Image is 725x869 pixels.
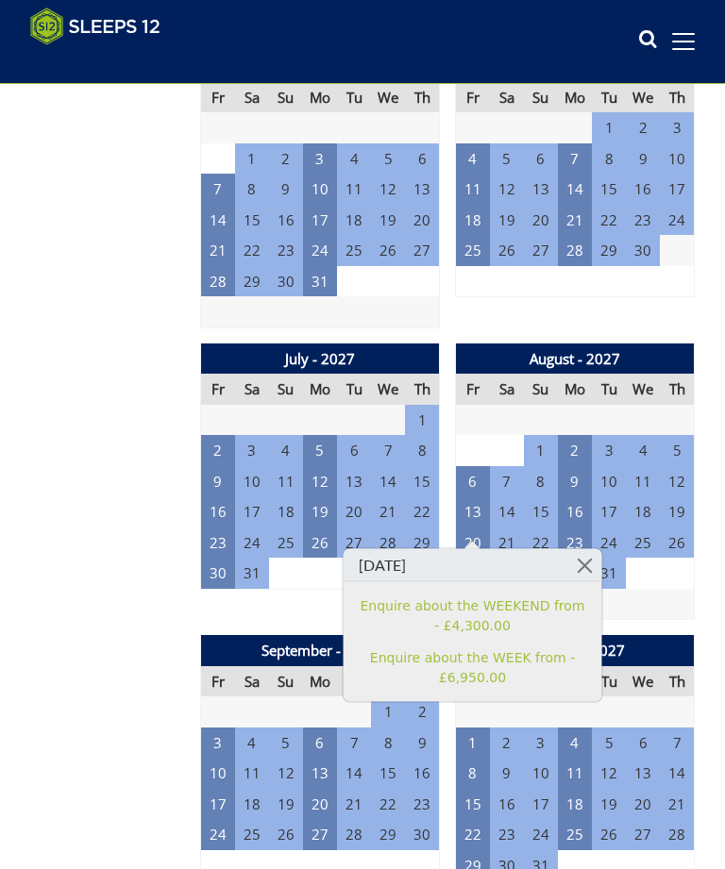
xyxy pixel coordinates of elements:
td: 15 [371,758,405,789]
td: 26 [490,235,524,266]
td: 24 [201,819,235,850]
td: 6 [524,143,558,175]
th: Tu [337,374,371,405]
td: 27 [626,819,660,850]
td: 8 [456,758,490,789]
td: 6 [303,727,337,759]
td: 23 [490,819,524,850]
td: 31 [303,266,337,297]
td: 18 [558,789,592,820]
th: Fr [201,82,235,113]
td: 11 [558,758,592,789]
td: 20 [456,527,490,559]
td: 1 [456,727,490,759]
td: 22 [524,527,558,559]
td: 30 [269,266,303,297]
th: Su [524,82,558,113]
td: 24 [303,235,337,266]
td: 27 [524,235,558,266]
td: 9 [626,143,660,175]
td: 20 [303,789,337,820]
td: 11 [626,466,660,497]
td: 24 [592,527,626,559]
td: 25 [235,819,269,850]
td: 3 [660,112,694,143]
th: Mo [303,82,337,113]
th: Mo [558,374,592,405]
td: 3 [303,143,337,175]
td: 18 [337,205,371,236]
td: 12 [269,758,303,789]
th: Fr [456,374,490,405]
td: 10 [660,143,694,175]
td: 26 [660,527,694,559]
td: 7 [490,466,524,497]
td: 14 [558,174,592,205]
th: Th [660,82,694,113]
th: Tu [592,666,626,697]
td: 8 [405,435,439,466]
td: 16 [405,758,439,789]
td: 25 [337,235,371,266]
td: 29 [405,527,439,559]
td: 21 [337,789,371,820]
td: 14 [490,496,524,527]
td: 4 [337,143,371,175]
td: 1 [524,435,558,466]
th: August - 2027 [456,343,695,375]
td: 24 [235,527,269,559]
th: Su [269,374,303,405]
td: 1 [235,143,269,175]
td: 7 [201,174,235,205]
td: 7 [660,727,694,759]
td: 14 [371,466,405,497]
td: 27 [303,819,337,850]
td: 30 [626,235,660,266]
th: September - 2027 [201,635,440,666]
th: Su [524,374,558,405]
td: 4 [269,435,303,466]
td: 5 [269,727,303,759]
th: Th [660,666,694,697]
td: 26 [303,527,337,559]
th: We [371,82,405,113]
td: 4 [235,727,269,759]
th: Fr [201,666,235,697]
td: 4 [626,435,660,466]
th: We [626,82,660,113]
th: Su [269,666,303,697]
th: Fr [456,82,490,113]
td: 19 [371,205,405,236]
th: July - 2027 [201,343,440,375]
th: Tu [337,82,371,113]
th: We [626,666,660,697]
td: 10 [201,758,235,789]
td: 25 [558,819,592,850]
td: 12 [490,174,524,205]
td: 23 [405,789,439,820]
img: Sleeps 12 [30,8,160,45]
td: 23 [626,205,660,236]
td: 10 [524,758,558,789]
td: 9 [201,466,235,497]
td: 18 [235,789,269,820]
td: 22 [405,496,439,527]
td: 16 [490,789,524,820]
td: 22 [456,819,490,850]
td: 21 [490,527,524,559]
td: 8 [371,727,405,759]
td: 28 [660,819,694,850]
td: 28 [337,819,371,850]
td: 16 [201,496,235,527]
td: 13 [303,758,337,789]
td: 8 [235,174,269,205]
td: 31 [235,558,269,589]
td: 13 [456,496,490,527]
td: 24 [660,205,694,236]
td: 2 [201,435,235,466]
td: 15 [456,789,490,820]
td: 15 [592,174,626,205]
td: 10 [303,174,337,205]
td: 26 [371,235,405,266]
td: 2 [405,696,439,727]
